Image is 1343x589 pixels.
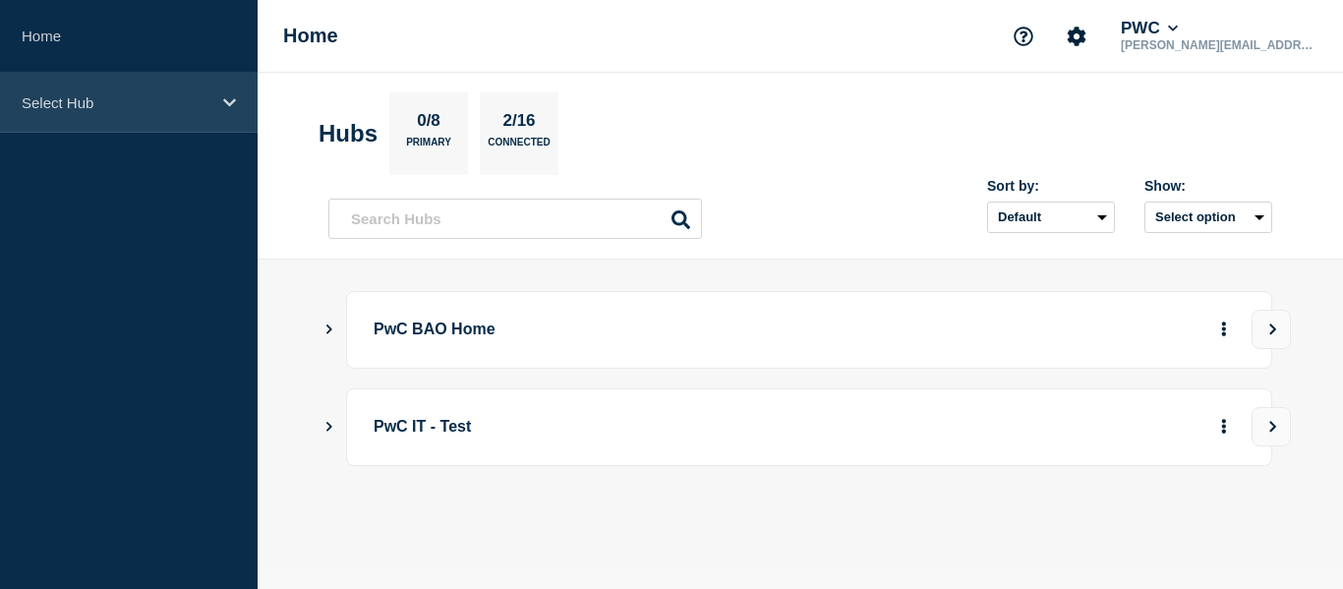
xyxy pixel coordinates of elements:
[283,25,338,47] h1: Home
[1252,310,1291,349] button: View
[374,409,917,445] p: PwC IT - Test
[324,323,334,337] button: Show Connected Hubs
[1211,312,1237,348] button: More actions
[1056,16,1097,57] button: Account settings
[1144,178,1272,194] div: Show:
[22,94,210,111] p: Select Hub
[496,111,543,137] p: 2/16
[374,312,917,348] p: PwC BAO Home
[1117,38,1321,52] p: [PERSON_NAME][EMAIL_ADDRESS][DOMAIN_NAME]
[987,202,1115,233] select: Sort by
[319,120,378,147] h2: Hubs
[1144,202,1272,233] button: Select option
[1211,409,1237,445] button: More actions
[406,137,451,157] p: Primary
[324,420,334,435] button: Show Connected Hubs
[488,137,550,157] p: Connected
[410,111,448,137] p: 0/8
[1003,16,1044,57] button: Support
[987,178,1115,194] div: Sort by:
[1117,19,1182,38] button: PWC
[328,199,702,239] input: Search Hubs
[1252,407,1291,446] button: View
